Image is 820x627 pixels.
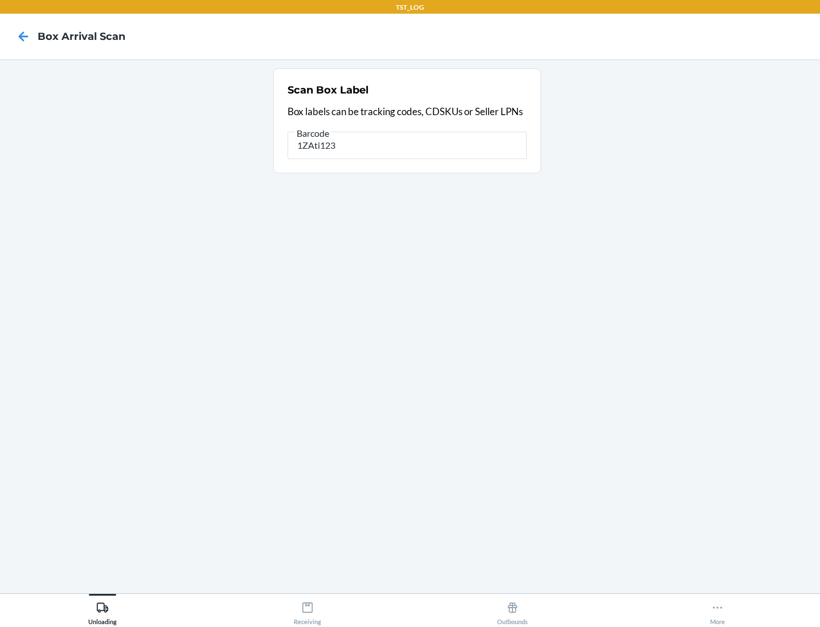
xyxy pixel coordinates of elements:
[497,597,528,625] div: Outbounds
[88,597,117,625] div: Unloading
[38,29,125,44] h4: Box Arrival Scan
[615,594,820,625] button: More
[288,83,368,97] h2: Scan Box Label
[410,594,615,625] button: Outbounds
[710,597,725,625] div: More
[205,594,410,625] button: Receiving
[295,128,331,139] span: Barcode
[396,2,424,13] p: TST_LOG
[288,104,527,119] p: Box labels can be tracking codes, CDSKUs or Seller LPNs
[294,597,321,625] div: Receiving
[288,132,527,159] input: Barcode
